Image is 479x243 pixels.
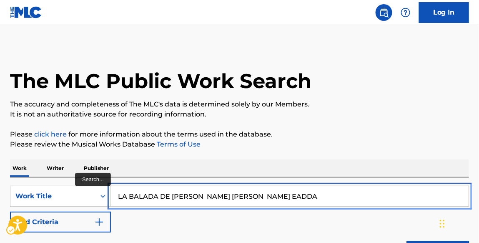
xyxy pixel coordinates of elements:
img: help [401,8,411,18]
a: click here [34,130,67,138]
h1: The MLC Public Work Search [10,68,311,94]
input: Search... [111,186,469,206]
p: Writer [44,159,66,177]
div: Work Title [15,191,90,201]
p: Please review the Musical Works Database [10,139,469,149]
p: Publisher [81,159,111,177]
p: Work [10,159,29,177]
p: The accuracy and completeness of The MLC's data is determined solely by our Members. [10,99,469,109]
div: Chat Widget [437,203,479,243]
a: Terms of Use [155,140,201,148]
img: search [379,8,389,18]
iframe: Hubspot Iframe [437,203,479,243]
img: 9d2ae6d4665cec9f34b9.svg [94,217,104,227]
a: Log In [419,2,469,23]
p: It is not an authoritative source for recording information. [10,109,469,119]
div: Drag [440,211,445,236]
button: Add Criteria [10,212,111,233]
img: MLC Logo [10,6,42,18]
p: Please for more information about the terms used in the database. [10,129,469,139]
